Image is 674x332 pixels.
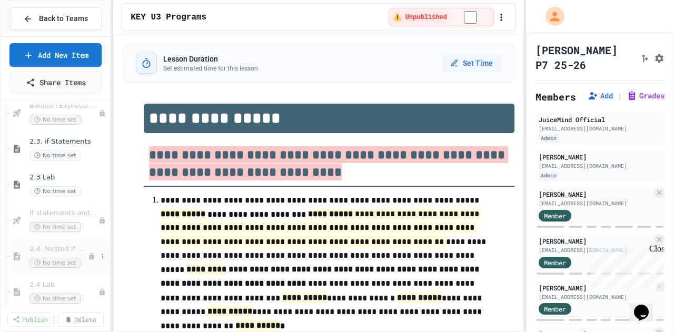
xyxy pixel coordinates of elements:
span: No time set [29,222,81,232]
a: Delete [58,312,104,327]
button: Grades [627,90,665,101]
a: Publish [7,312,54,327]
div: Admin [539,134,559,143]
div: [EMAIL_ADDRESS][DOMAIN_NAME] [539,246,652,254]
a: Share Items [9,71,102,94]
span: Back to Teams [39,13,88,24]
span: ⚠️ Unpublished [393,13,447,22]
button: Set Time [442,54,501,73]
button: Assignment Settings [654,51,665,64]
button: Add [588,90,613,101]
button: More options [97,251,108,261]
span: Member [544,304,566,314]
div: [EMAIL_ADDRESS][DOMAIN_NAME] [539,199,652,207]
span: | [617,89,622,102]
iframe: chat widget [587,244,663,289]
span: No time set [29,150,81,160]
div: Unpublished [98,288,106,296]
div: Unpublished [88,253,95,260]
div: [PERSON_NAME] [539,236,652,246]
button: Back to Teams [9,7,102,30]
h2: Members [536,89,576,104]
span: 2.3. if Statements [29,137,108,146]
div: [PERSON_NAME] [539,189,652,199]
div: [EMAIL_ADDRESS][DOMAIN_NAME] [539,293,652,301]
button: Click to see fork details [639,51,650,64]
div: Chat with us now!Close [4,4,73,67]
span: KEY U3 Programs [131,11,206,24]
span: No time set [29,258,81,268]
div: [EMAIL_ADDRESS][DOMAIN_NAME] [539,125,661,133]
a: Add New Item [9,43,102,67]
span: No time set [29,294,81,304]
span: 2.4. Nested if Statements [29,245,88,254]
span: 2.3 Lab [29,173,108,182]
div: [EMAIL_ADDRESS][DOMAIN_NAME] [539,162,661,170]
h1: [PERSON_NAME] P7 25-26 [536,43,635,72]
div: [PERSON_NAME] [539,283,652,293]
span: Member [544,258,566,267]
span: No time set [29,186,81,196]
input: publish toggle [451,11,489,24]
div: Unpublished [98,217,106,224]
div: Unpublished [98,109,106,117]
h3: Lesson Duration [163,54,258,64]
div: ⚠️ Students cannot see this content! Click the toggle to publish it and make it visible to your c... [389,8,493,26]
iframe: chat widget [630,290,663,321]
span: Member [544,211,566,220]
span: Boolean Expressions - Quiz [29,102,98,110]
span: If statements and Control Flow - Quiz [29,209,98,218]
div: My Account [534,4,567,28]
div: [PERSON_NAME] [539,152,661,162]
div: JuiceMind Official [539,115,661,124]
p: Set estimated time for this lesson [163,64,258,73]
div: Admin [539,171,559,180]
span: No time set [29,115,81,125]
span: 2.4 Lab [29,280,98,289]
